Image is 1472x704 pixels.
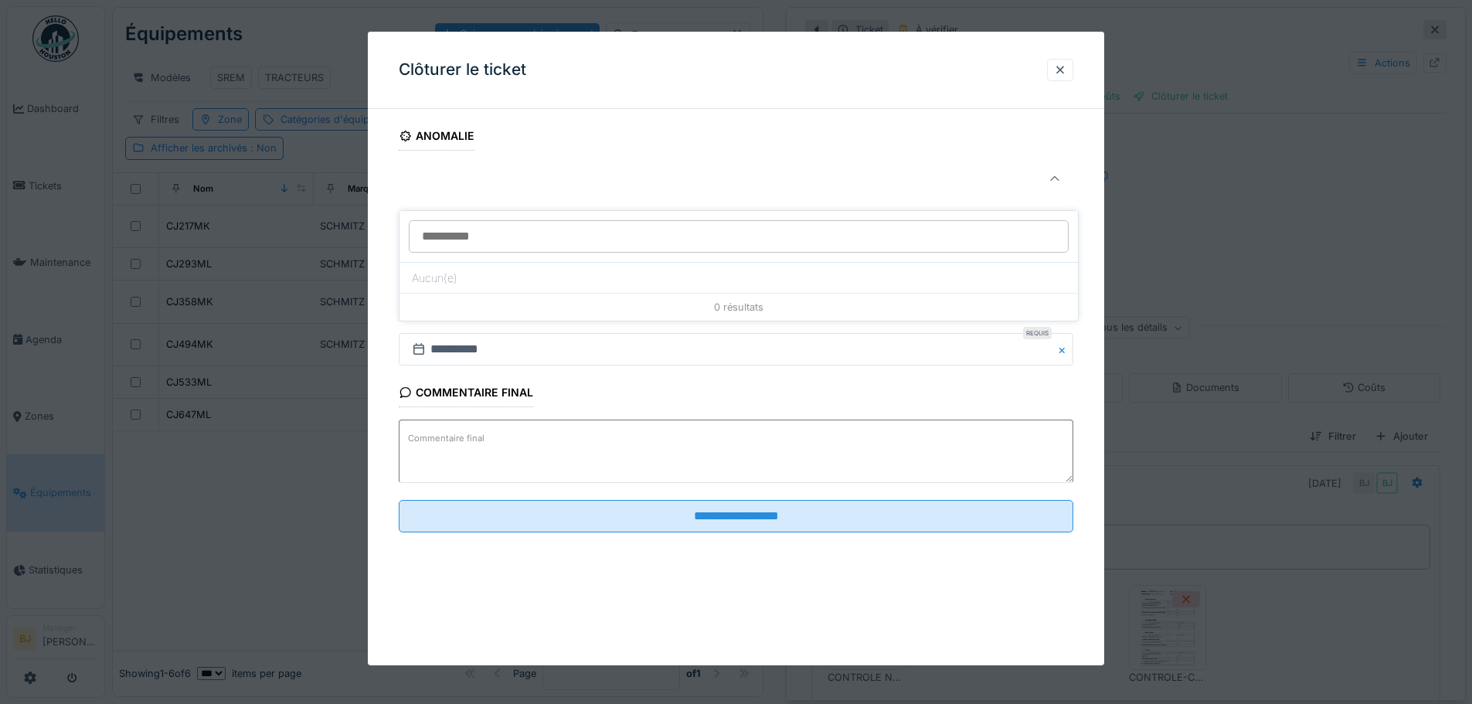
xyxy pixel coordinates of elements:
div: Aucun(e) [399,262,1078,293]
div: Requis [1023,327,1052,339]
div: 0 résultats [399,293,1078,321]
div: Commentaire final [399,381,533,407]
div: Date de clôture [399,294,515,321]
label: Commentaire final [405,429,488,448]
button: Close [1056,333,1073,366]
h3: Clôturer le ticket [399,60,526,80]
div: Code d'imputation [399,209,529,236]
div: Anomalie [399,124,474,151]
